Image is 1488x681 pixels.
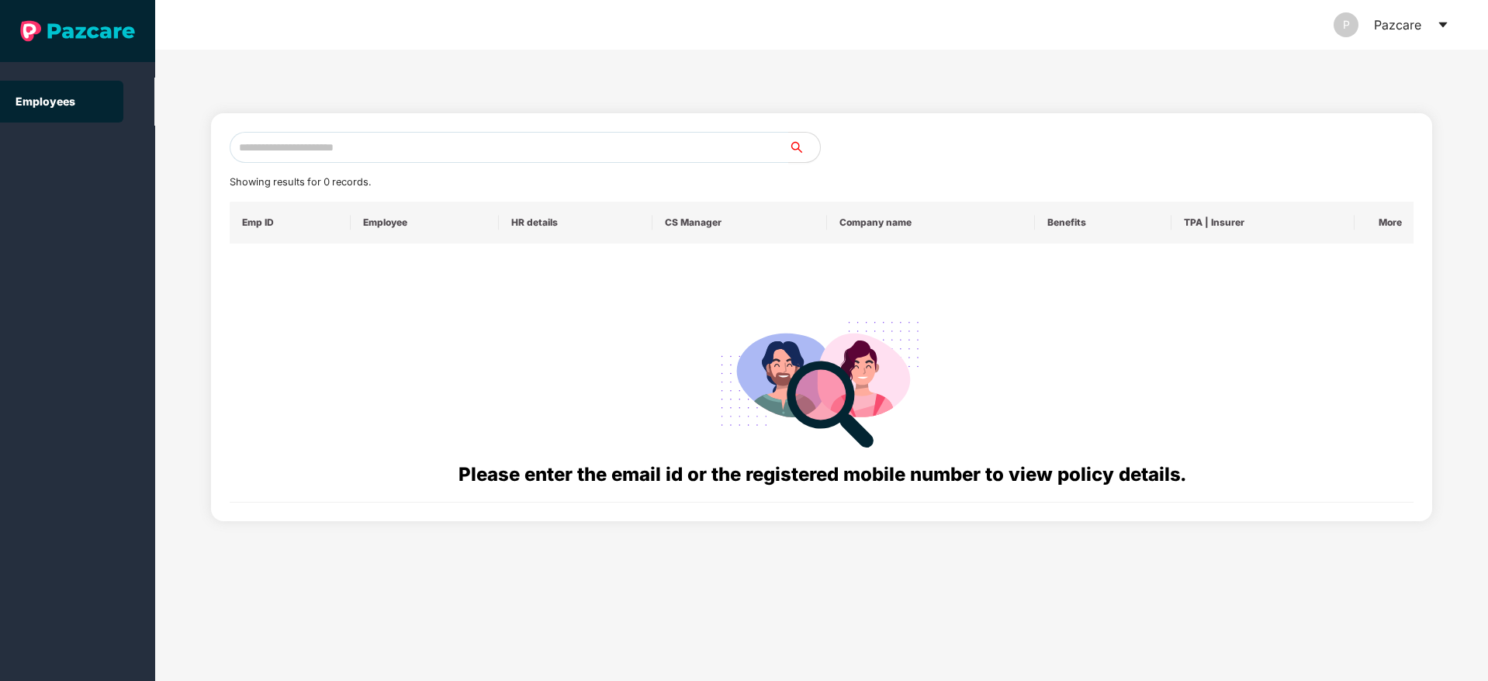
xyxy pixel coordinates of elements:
[459,463,1185,486] span: Please enter the email id or the registered mobile number to view policy details.
[1035,202,1171,244] th: Benefits
[499,202,652,244] th: HR details
[1171,202,1355,244] th: TPA | Insurer
[827,202,1035,244] th: Company name
[710,302,933,460] img: svg+xml;base64,PHN2ZyB4bWxucz0iaHR0cDovL3d3dy53My5vcmcvMjAwMC9zdmciIHdpZHRoPSIyODgiIGhlaWdodD0iMj...
[230,202,351,244] th: Emp ID
[788,141,820,154] span: search
[1343,12,1350,37] span: P
[652,202,827,244] th: CS Manager
[1437,19,1449,31] span: caret-down
[351,202,499,244] th: Employee
[230,176,371,188] span: Showing results for 0 records.
[788,132,821,163] button: search
[1355,202,1414,244] th: More
[16,95,75,108] a: Employees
